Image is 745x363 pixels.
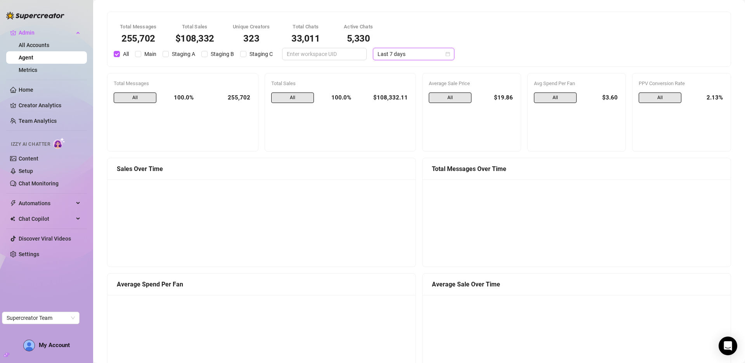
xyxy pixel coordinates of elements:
span: Staging C [246,50,276,58]
span: crown [10,30,16,36]
span: Main [141,50,159,58]
div: Total Messages Over Time [432,164,721,174]
span: All [429,92,471,103]
span: Staging B [208,50,237,58]
div: 100.0% [320,92,351,103]
div: 5,330 [341,34,376,43]
div: 33,011 [289,34,323,43]
img: Chat Copilot [10,216,15,222]
span: Admin [19,26,74,39]
span: Izzy AI Chatter [11,141,50,148]
div: $108,332 [175,34,214,43]
span: Last 7 days [378,48,450,60]
div: 255,702 [200,92,252,103]
div: Average Sale Over Time [432,279,721,289]
div: Average Spend Per Fan [117,279,406,289]
div: $108,332.11 [357,92,409,103]
a: Content [19,155,38,162]
div: $3.60 [583,92,620,103]
img: AD_cMMTxCeTpmN1d5MnKJ1j-_uXZCpTKapSSqNGg4PyXtR_tCW7gZXTNmFz2tpVv9LSyNV7ff1CaS4f4q0HLYKULQOwoM5GQR... [24,340,35,351]
div: 2.13% [688,92,724,103]
span: All [120,50,132,58]
div: 255,702 [120,34,157,43]
span: thunderbolt [10,200,16,206]
div: 100.0% [163,92,194,103]
span: Automations [19,197,74,209]
div: Total Chats [289,23,323,31]
input: Enter workspace UID [287,50,356,58]
div: $19.86 [478,92,515,103]
div: Total Messages [120,23,157,31]
span: calendar [445,52,450,56]
div: Average Sale Price [429,80,515,87]
a: Settings [19,251,39,257]
a: Metrics [19,67,37,73]
span: All [114,92,156,103]
span: Chat Copilot [19,213,74,225]
a: All Accounts [19,42,49,48]
div: Active Chats [341,23,376,31]
span: All [639,92,681,103]
a: Creator Analytics [19,99,81,112]
a: Team Analytics [19,118,57,124]
a: Discover Viral Videos [19,236,71,242]
div: Sales Over Time [117,164,406,174]
a: Chat Monitoring [19,180,59,187]
div: Total Sales [175,23,214,31]
span: Staging A [169,50,198,58]
a: Setup [19,168,33,174]
img: logo-BBDzfeDw.svg [6,12,64,19]
div: PPV Conversion Rate [639,80,724,87]
div: Total Sales [271,80,409,87]
div: Open Intercom Messenger [719,337,737,355]
div: Unique Creators [233,23,270,31]
a: Home [19,87,33,93]
div: Avg Spend Per Fan [534,80,620,87]
img: AI Chatter [53,138,65,149]
span: build [4,352,9,358]
div: Total Messages [114,80,252,87]
div: 323 [233,34,270,43]
span: Supercreator Team [7,312,75,324]
a: Agent [19,54,33,61]
span: All [271,92,314,103]
span: All [534,92,577,103]
span: My Account [39,342,70,349]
